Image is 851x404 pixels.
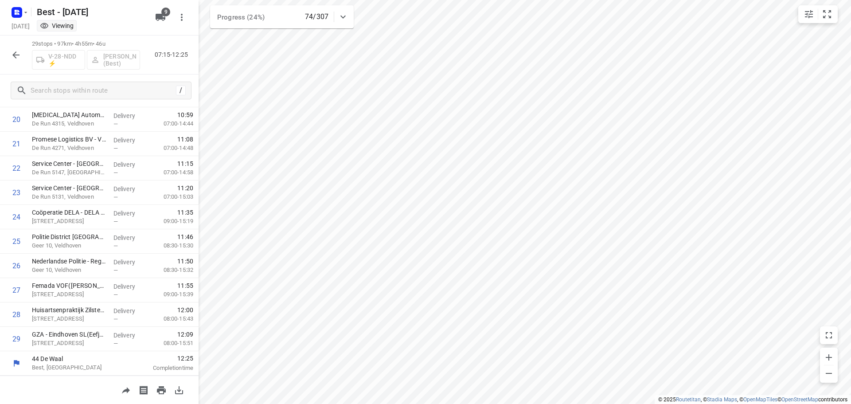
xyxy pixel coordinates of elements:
[40,21,74,30] div: You are currently in view mode. To make any changes, go to edit project.
[32,208,106,217] p: Coöperatie DELA - DELA de Hoge Boght(Anita Wagemans)
[113,331,146,340] p: Delivery
[658,396,847,403] li: © 2025 , © , © © contributors
[177,184,193,192] span: 11:20
[113,306,146,315] p: Delivery
[113,169,118,176] span: —
[32,314,106,323] p: Kapelstraat-Noord 134, Veldhoven
[32,330,106,339] p: GZA - Eindhoven SL(Eefje Heffels)
[32,40,140,48] p: 29 stops • 97km • 4h55m • 46u
[32,192,106,201] p: De Run 5131, Veldhoven
[177,330,193,339] span: 12:09
[12,188,20,197] div: 23
[173,8,191,26] button: More
[32,232,106,241] p: Politie District Eindhoven - Locatie De Kempen - Veldhoven(Anouk de Graaf)
[113,291,118,298] span: —
[12,115,20,124] div: 20
[177,208,193,217] span: 11:35
[177,281,193,290] span: 11:55
[113,194,118,200] span: —
[113,258,146,267] p: Delivery
[217,13,265,21] span: Progress (24%)
[149,168,193,177] p: 07:00-14:58
[113,233,146,242] p: Delivery
[31,84,176,98] input: Search stops within route
[32,306,106,314] p: Huisartsenpraktijk Zilster Molen(Leo Hutter)
[135,354,193,363] span: 12:25
[32,135,106,144] p: Promese Logistics BV - Veldhoven(Linda van Herk)
[676,396,701,403] a: Routetitan
[177,306,193,314] span: 12:00
[743,396,777,403] a: OpenMapTiles
[149,144,193,153] p: 07:00-14:48
[32,363,124,372] p: Best, [GEOGRAPHIC_DATA]
[113,184,146,193] p: Delivery
[12,262,20,270] div: 26
[149,339,193,348] p: 08:00-15:51
[177,135,193,144] span: 11:08
[149,119,193,128] p: 07:00-14:44
[152,385,170,394] span: Print route
[32,266,106,275] p: Geer 10, Veldhoven
[210,5,354,28] div: Progress (24%)74/307
[32,217,106,226] p: Eindhovensebaan 29, Veldhoven
[32,290,106,299] p: Heuvelstraat 6, Veldhoven
[12,237,20,246] div: 25
[113,121,118,127] span: —
[12,140,20,148] div: 21
[155,50,191,59] p: 07:15-12:25
[113,160,146,169] p: Delivery
[32,159,106,168] p: Service Center - Veldhoven (Bob Cremers)
[177,159,193,168] span: 11:15
[113,145,118,152] span: —
[32,119,106,128] p: De Run 4315, Veldhoven
[12,335,20,343] div: 29
[161,8,170,16] span: 9
[149,266,193,275] p: 08:30-15:32
[781,396,818,403] a: OpenStreetMap
[818,5,836,23] button: Fit zoom
[170,385,188,394] span: Download route
[113,209,146,218] p: Delivery
[32,281,106,290] p: Femada VOF(Antoon Lemmens)
[113,243,118,249] span: —
[12,310,20,319] div: 28
[113,340,118,347] span: —
[32,184,106,192] p: Service Center - Veldhoven (Bob Cremers)
[32,241,106,250] p: Geer 10, Veldhoven
[113,282,146,291] p: Delivery
[113,218,118,225] span: —
[177,257,193,266] span: 11:50
[305,12,328,22] p: 74/307
[32,339,106,348] p: Sliffertsestraat 300, Eindhoven
[12,286,20,294] div: 27
[32,110,106,119] p: Heliox Automotive B.V – VHE(Nienke van Breda)
[32,144,106,153] p: De Run 4271, Veldhoven
[135,364,193,373] p: Completion time
[707,396,737,403] a: Stadia Maps
[177,110,193,119] span: 10:59
[149,217,193,226] p: 09:00-15:19
[177,232,193,241] span: 11:46
[149,290,193,299] p: 09:00-15:39
[149,192,193,201] p: 07:00-15:03
[152,8,169,26] button: 9
[798,5,838,23] div: small contained button group
[135,385,152,394] span: Print shipping labels
[32,354,124,363] p: 44 De Waal
[32,257,106,266] p: Nederlandse Politie - Regionaal Service Center(Joyce Soetens)
[149,241,193,250] p: 08:30-15:30
[113,267,118,274] span: —
[12,213,20,221] div: 24
[113,111,146,120] p: Delivery
[117,385,135,394] span: Share route
[12,164,20,173] div: 22
[149,314,193,323] p: 08:00-15:43
[176,86,186,95] div: /
[113,136,146,145] p: Delivery
[32,168,106,177] p: De Run 5147, [GEOGRAPHIC_DATA]
[800,5,818,23] button: Map settings
[113,316,118,322] span: —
